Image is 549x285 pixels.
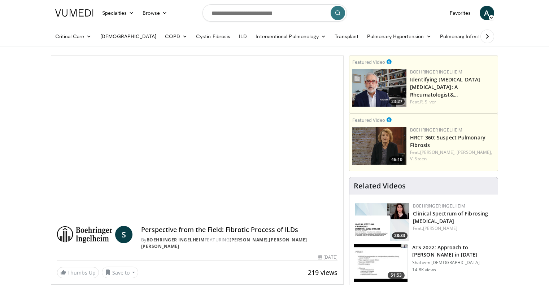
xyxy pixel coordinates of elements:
[412,260,493,266] p: Shaheen [DEMOGRAPHIC_DATA]
[410,156,427,162] a: V. Steen
[51,56,344,220] video-js: Video Player
[355,203,409,241] a: 28:33
[115,226,132,243] a: S
[410,99,495,105] div: Feat.
[352,59,385,65] small: Featured Video
[457,149,492,155] a: [PERSON_NAME],
[410,76,480,98] a: Identifying [MEDICAL_DATA] [MEDICAL_DATA]: A Rheumatologist&…
[230,237,268,243] a: [PERSON_NAME]
[192,29,235,44] a: Cystic Fibrosis
[57,267,99,278] a: Thumbs Up
[410,69,462,75] a: Boehringer Ingelheim
[410,149,495,162] div: Feat.
[352,127,406,165] a: 46:10
[413,210,488,224] a: Clinical Spectrum of Fibrosing [MEDICAL_DATA]
[141,237,337,250] div: By FEATURING ,
[308,268,337,277] span: 219 views
[51,29,96,44] a: Critical Care
[410,134,485,148] a: HRCT 360: Suspect Pulmonary Fibrosis
[389,156,405,163] span: 46:10
[413,225,492,232] div: Feat.
[352,69,406,107] img: dcc7dc38-d620-4042-88f3-56bf6082e623.png.150x105_q85_crop-smart_upscale.png
[436,29,498,44] a: Pulmonary Infection
[141,226,337,234] h4: Perspective from the Field: Fibrotic Process of ILDs
[57,226,112,243] img: Boehringer Ingelheim
[355,203,409,241] img: b5c8e680-12fe-4922-85ff-021ed440eb64.png.150x105_q85_crop-smart_upscale.png
[412,244,493,258] h3: ATS 2022: Approach to [PERSON_NAME] in [DATE]
[480,6,494,20] a: A
[138,6,171,20] a: Browse
[354,244,493,282] a: 51:53 ATS 2022: Approach to [PERSON_NAME] in [DATE] Shaheen [DEMOGRAPHIC_DATA] 14.8K views
[147,237,205,243] a: Boehringer Ingelheim
[352,69,406,107] a: 23:27
[392,232,408,239] span: 28:33
[330,29,363,44] a: Transplant
[413,203,465,209] a: Boehringer Ingelheim
[410,127,462,133] a: Boehringer Ingelheim
[161,29,192,44] a: COPD
[98,6,139,20] a: Specialties
[420,149,456,155] a: [PERSON_NAME],
[354,182,406,190] h4: Related Videos
[388,272,405,279] span: 51:53
[423,225,457,231] a: [PERSON_NAME]
[102,267,139,278] button: Save to
[55,9,93,17] img: VuMedi Logo
[202,4,347,22] input: Search topics, interventions
[412,267,436,273] p: 14.8K views
[141,237,307,249] a: [PERSON_NAME] [PERSON_NAME]
[354,244,408,282] img: 5903cf87-07ec-4ec6-b228-01333f75c79d.150x105_q85_crop-smart_upscale.jpg
[352,127,406,165] img: 8340d56b-4f12-40ce-8f6a-f3da72802623.png.150x105_q85_crop-smart_upscale.png
[251,29,330,44] a: Interventional Pulmonology
[352,117,385,123] small: Featured Video
[318,254,337,260] div: [DATE]
[235,29,251,44] a: ILD
[363,29,436,44] a: Pulmonary Hypertension
[389,98,405,105] span: 23:27
[96,29,161,44] a: [DEMOGRAPHIC_DATA]
[445,6,475,20] a: Favorites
